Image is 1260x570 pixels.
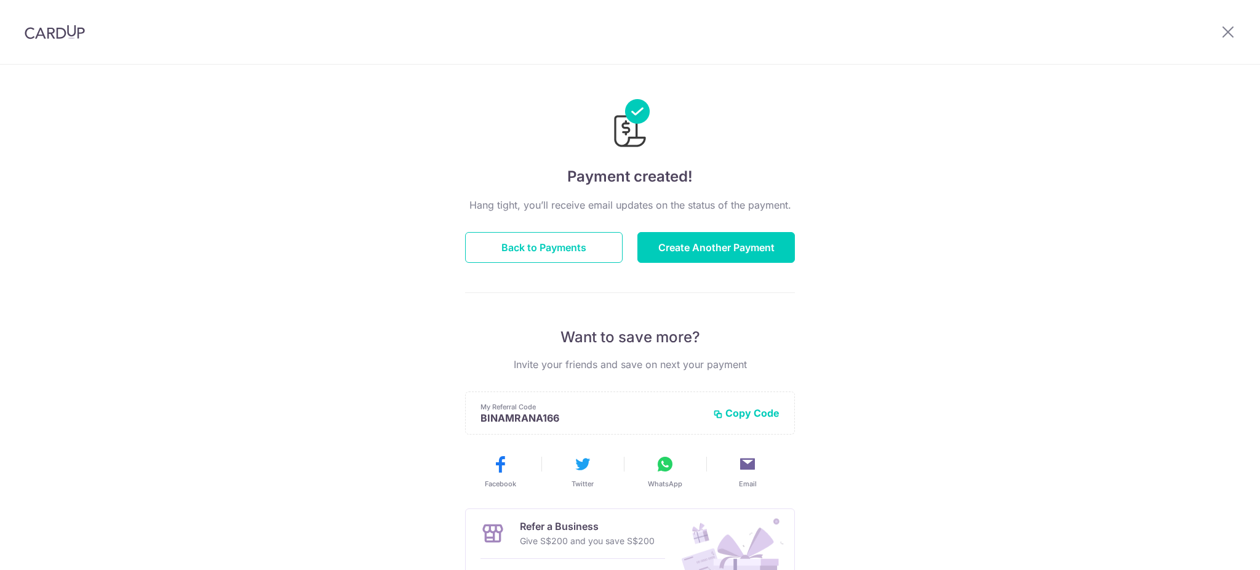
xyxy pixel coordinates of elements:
[480,402,703,412] p: My Referral Code
[648,479,682,489] span: WhatsApp
[465,166,795,188] h4: Payment created!
[465,232,623,263] button: Back to Payments
[520,519,655,534] p: Refer a Business
[711,454,784,489] button: Email
[25,25,85,39] img: CardUp
[572,479,594,489] span: Twitter
[546,454,619,489] button: Twitter
[713,407,780,419] button: Copy Code
[464,454,536,489] button: Facebook
[1181,533,1248,564] iframe: Opens a widget where you can find more information
[637,232,795,263] button: Create Another Payment
[629,454,701,489] button: WhatsApp
[465,357,795,372] p: Invite your friends and save on next your payment
[465,198,795,212] p: Hang tight, you’ll receive email updates on the status of the payment.
[739,479,757,489] span: Email
[520,534,655,548] p: Give S$200 and you save S$200
[465,327,795,347] p: Want to save more?
[610,99,650,151] img: Payments
[485,479,516,489] span: Facebook
[480,412,703,424] p: BINAMRANA166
